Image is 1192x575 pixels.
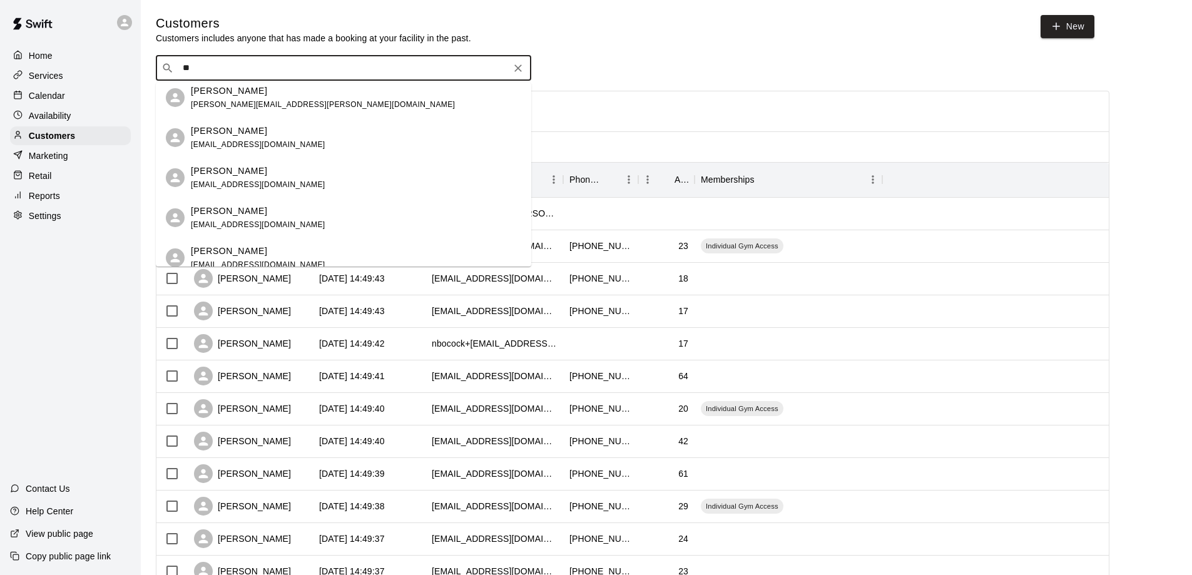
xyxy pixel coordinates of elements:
[29,49,53,62] p: Home
[319,435,385,447] div: 2025-08-21 14:49:40
[194,334,291,353] div: [PERSON_NAME]
[569,305,632,317] div: +15402007112
[863,170,882,189] button: Menu
[701,241,783,251] span: Individual Gym Access
[26,527,93,540] p: View public page
[10,206,131,225] a: Settings
[569,240,632,252] div: +15405198332
[319,467,385,480] div: 2025-08-21 14:49:39
[194,529,291,548] div: [PERSON_NAME]
[29,109,71,122] p: Availability
[29,210,61,222] p: Settings
[156,32,471,44] p: Customers includes anyone that has made a booking at your facility in the past.
[569,532,632,545] div: +15405105321
[675,162,688,197] div: Age
[678,272,688,285] div: 18
[191,260,325,269] span: [EMAIL_ADDRESS][DOMAIN_NAME]
[166,208,185,227] div: Caleb Jeffreys
[319,532,385,545] div: 2025-08-21 14:49:37
[509,59,527,77] button: Clear
[194,432,291,450] div: [PERSON_NAME]
[755,171,772,188] button: Sort
[701,404,783,414] span: Individual Gym Access
[432,467,557,480] div: sbfotos@hotmail.com
[10,106,131,125] a: Availability
[319,402,385,415] div: 2025-08-21 14:49:40
[10,86,131,105] a: Calendar
[569,370,632,382] div: +15405411900
[29,170,52,182] p: Retail
[701,162,755,197] div: Memberships
[191,140,325,149] span: [EMAIL_ADDRESS][DOMAIN_NAME]
[10,146,131,165] a: Marketing
[678,500,688,512] div: 29
[194,497,291,516] div: [PERSON_NAME]
[194,367,291,385] div: [PERSON_NAME]
[166,88,185,107] div: Josh Howard
[678,337,688,350] div: 17
[569,435,632,447] div: +13035075396
[319,500,385,512] div: 2025-08-21 14:49:38
[194,399,291,418] div: [PERSON_NAME]
[10,66,131,85] a: Services
[156,56,531,81] div: Search customers by name or email
[319,272,385,285] div: 2025-08-21 14:49:43
[678,305,688,317] div: 17
[701,401,783,416] div: Individual Gym Access
[26,550,111,562] p: Copy public page link
[166,128,185,147] div: Jack Camper
[10,166,131,185] a: Retail
[678,435,688,447] div: 42
[701,238,783,253] div: Individual Gym Access
[191,245,267,258] p: [PERSON_NAME]
[569,272,632,285] div: +15407626000
[569,162,602,197] div: Phone Number
[678,532,688,545] div: 24
[26,482,70,495] p: Contact Us
[432,305,557,317] div: hathawaymc1209+child674cc754d08fd8.17155387@gmail.com
[191,180,325,189] span: [EMAIL_ADDRESS][DOMAIN_NAME]
[569,500,632,512] div: +13365966429
[701,501,783,511] span: Individual Gym Access
[563,162,638,197] div: Phone Number
[10,46,131,65] a: Home
[191,205,267,218] p: [PERSON_NAME]
[678,467,688,480] div: 61
[678,370,688,382] div: 64
[638,162,695,197] div: Age
[29,150,68,162] p: Marketing
[1041,15,1094,38] a: New
[569,467,632,480] div: +15407930220
[191,220,325,229] span: [EMAIL_ADDRESS][DOMAIN_NAME]
[194,302,291,320] div: [PERSON_NAME]
[657,171,675,188] button: Sort
[432,337,557,350] div: nbocock+child652462651360b9.01040371@yahoo.com
[191,100,455,109] span: [PERSON_NAME][EMAIL_ADDRESS][PERSON_NAME][DOMAIN_NAME]
[619,170,638,189] button: Menu
[432,272,557,285] div: zaneblawson@gmail.com
[569,402,632,415] div: +15406137671
[432,532,557,545] div: ystudevant5627@gmail.com
[29,89,65,102] p: Calendar
[319,337,385,350] div: 2025-08-21 14:49:42
[194,269,291,288] div: [PERSON_NAME]
[166,248,185,267] div: Caleb Furmage
[10,126,131,145] a: Customers
[432,500,557,512] div: seth.causey1996@gmail.com
[425,162,563,197] div: Email
[432,435,557,447] div: hburgmcbride@gmail.com
[544,170,563,189] button: Menu
[191,125,267,138] p: [PERSON_NAME]
[10,186,131,205] a: Reports
[29,69,63,82] p: Services
[166,168,185,187] div: Cara Butler
[156,15,471,32] h5: Customers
